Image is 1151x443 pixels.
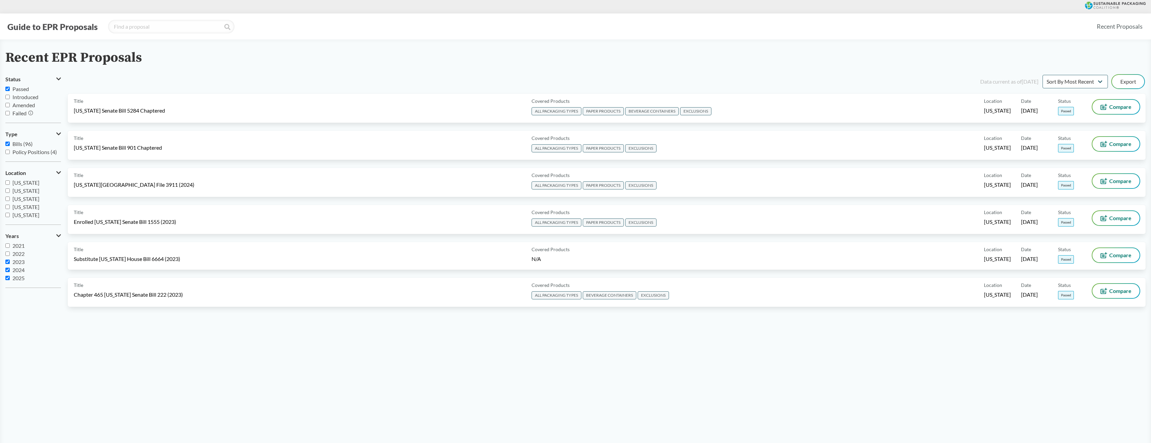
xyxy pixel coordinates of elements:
span: [US_STATE] [984,291,1011,298]
span: [DATE] [1021,255,1038,263]
span: [US_STATE] [12,212,39,218]
button: Compare [1092,137,1140,151]
span: 2023 [12,259,25,265]
span: Covered Products [532,282,570,289]
span: Compare [1109,253,1131,258]
span: Covered Products [532,97,570,105]
input: Amended [5,103,10,107]
span: EXCLUSIONS [625,218,657,227]
span: ALL PACKAGING TYPES [532,291,581,299]
span: Date [1021,209,1031,216]
input: Failed [5,111,10,115]
span: Status [1058,209,1071,216]
input: 2024 [5,268,10,272]
input: [US_STATE] [5,213,10,217]
span: ALL PACKAGING TYPES [532,181,581,189]
span: Type [5,131,18,137]
input: Policy Positions (4) [5,150,10,154]
span: Title [74,282,83,289]
input: Introduced [5,95,10,99]
button: Compare [1092,100,1140,114]
span: Date [1021,282,1031,289]
span: 2025 [12,275,25,281]
span: Status [1058,246,1071,253]
span: [US_STATE][GEOGRAPHIC_DATA] File 3911 (2024) [74,181,194,188]
span: [DATE] [1021,218,1038,226]
button: Compare [1092,174,1140,188]
button: Guide to EPR Proposals [5,21,100,32]
div: Data current as of [DATE] [980,78,1038,86]
span: EXCLUSIONS [638,291,669,299]
span: [US_STATE] [12,187,39,194]
span: Title [74,172,83,179]
span: [US_STATE] [984,181,1011,188]
span: Passed [1058,218,1074,227]
button: Compare [1092,248,1140,262]
span: ALL PACKAGING TYPES [532,218,581,227]
input: 2025 [5,276,10,280]
input: 2021 [5,243,10,248]
span: EXCLUSIONS [625,181,657,189]
span: Status [1058,172,1071,179]
span: BEVERAGE CONTAINERS [583,291,636,299]
span: Compare [1109,178,1131,184]
span: ALL PACKAGING TYPES [532,144,581,152]
span: [DATE] [1021,181,1038,188]
span: Passed [1058,291,1074,299]
input: [US_STATE] [5,180,10,185]
span: Introduced [12,94,38,100]
span: Bills (96) [12,141,33,147]
span: Compare [1109,215,1131,221]
span: ALL PACKAGING TYPES [532,107,581,115]
span: Date [1021,246,1031,253]
span: Location [984,246,1002,253]
input: 2023 [5,260,10,264]
span: Passed [12,86,29,92]
a: Recent Proposals [1094,19,1146,34]
span: [US_STATE] Senate Bill 5284 Chaptered [74,107,165,114]
button: Type [5,128,61,140]
span: EXCLUSIONS [680,107,711,115]
span: Location [984,209,1002,216]
span: Date [1021,97,1031,105]
span: Passed [1058,107,1074,115]
span: Status [1058,135,1071,142]
span: Location [984,172,1002,179]
span: Title [74,209,83,216]
span: [US_STATE] [984,218,1011,226]
span: [US_STATE] [12,179,39,186]
input: [US_STATE] [5,188,10,193]
span: PAPER PRODUCTS [583,144,624,152]
span: Enrolled [US_STATE] Senate Bill 1555 (2023) [74,218,176,226]
span: Location [984,97,1002,105]
span: Location [984,135,1002,142]
button: Years [5,230,61,242]
span: Compare [1109,141,1131,147]
span: 2022 [12,250,25,257]
span: Date [1021,135,1031,142]
span: PAPER PRODUCTS [583,218,624,227]
span: 2024 [12,267,25,273]
span: Policy Positions (4) [12,149,57,155]
span: Title [74,135,83,142]
span: Covered Products [532,172,570,179]
h2: Recent EPR Proposals [5,50,142,65]
span: Compare [1109,288,1131,294]
span: [US_STATE] [984,107,1011,114]
span: Location [984,282,1002,289]
span: Covered Products [532,135,570,142]
input: [US_STATE] [5,197,10,201]
button: Status [5,73,61,85]
span: Date [1021,172,1031,179]
span: [US_STATE] Senate Bill 901 Chaptered [74,144,162,151]
span: Title [74,246,83,253]
span: Status [5,76,21,82]
span: Covered Products [532,209,570,216]
span: BEVERAGE CONTAINERS [625,107,679,115]
span: [US_STATE] [12,204,39,210]
input: Find a proposal [108,20,234,33]
span: Passed [1058,181,1074,189]
span: Amended [12,102,35,108]
span: Passed [1058,255,1074,264]
span: Compare [1109,104,1131,110]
